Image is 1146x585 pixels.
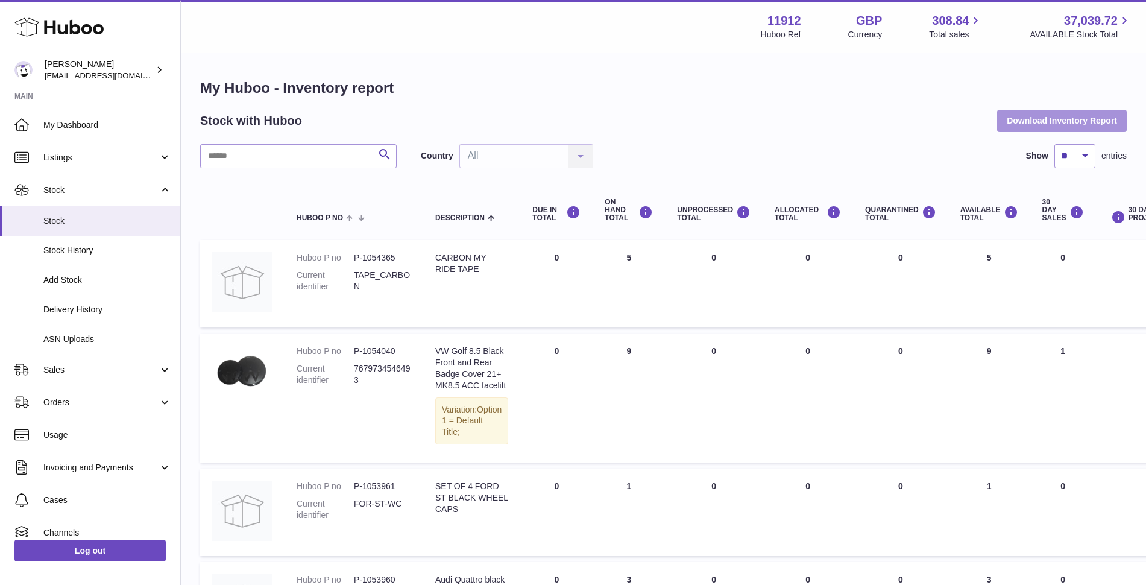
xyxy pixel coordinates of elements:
[593,240,665,327] td: 5
[297,252,354,264] dt: Huboo P no
[200,78,1127,98] h1: My Huboo - Inventory report
[763,469,853,556] td: 0
[1030,334,1096,463] td: 1
[435,252,508,275] div: CARBON MY RIDE TAPE
[297,498,354,521] dt: Current identifier
[421,150,453,162] label: Country
[297,270,354,292] dt: Current identifier
[43,397,159,408] span: Orders
[520,240,593,327] td: 0
[43,462,159,473] span: Invoicing and Payments
[932,13,969,29] span: 308.84
[43,429,171,441] span: Usage
[856,13,882,29] strong: GBP
[297,346,354,357] dt: Huboo P no
[354,270,411,292] dd: TAPE_CARBON
[665,240,763,327] td: 0
[354,481,411,492] dd: P-1053961
[43,245,171,256] span: Stock History
[898,575,903,584] span: 0
[1030,240,1096,327] td: 0
[43,215,171,227] span: Stock
[43,304,171,315] span: Delivery History
[200,113,302,129] h2: Stock with Huboo
[297,481,354,492] dt: Huboo P no
[14,540,166,561] a: Log out
[354,252,411,264] dd: P-1054365
[14,61,33,79] img: info@carbonmyride.com
[665,469,763,556] td: 0
[435,214,485,222] span: Description
[43,274,171,286] span: Add Stock
[297,363,354,386] dt: Current identifier
[435,346,508,391] div: VW Golf 8.5 Black Front and Rear Badge Cover 21+ MK8.5 ACC facelift
[997,110,1127,131] button: Download Inventory Report
[43,152,159,163] span: Listings
[442,405,502,437] span: Option 1 = Default Title;
[45,58,153,81] div: [PERSON_NAME]
[297,214,343,222] span: Huboo P no
[1030,469,1096,556] td: 0
[848,29,883,40] div: Currency
[767,13,801,29] strong: 11912
[593,334,665,463] td: 9
[1042,198,1084,223] div: 30 DAY SALES
[43,185,159,196] span: Stock
[43,495,171,506] span: Cases
[960,206,1018,222] div: AVAILABLE Total
[775,206,841,222] div: ALLOCATED Total
[354,346,411,357] dd: P-1054040
[605,198,653,223] div: ON HAND Total
[45,71,177,80] span: [EMAIL_ADDRESS][DOMAIN_NAME]
[212,481,272,541] img: product image
[1064,13,1118,29] span: 37,039.72
[593,469,665,556] td: 1
[898,481,903,491] span: 0
[898,253,903,262] span: 0
[43,527,171,539] span: Channels
[212,252,272,312] img: product image
[677,206,751,222] div: UNPROCESSED Total
[929,29,983,40] span: Total sales
[43,334,171,345] span: ASN Uploads
[898,346,903,356] span: 0
[212,346,272,400] img: product image
[43,119,171,131] span: My Dashboard
[763,240,853,327] td: 0
[1030,13,1132,40] a: 37,039.72 AVAILABLE Stock Total
[948,334,1030,463] td: 9
[435,397,508,445] div: Variation:
[948,469,1030,556] td: 1
[865,206,936,222] div: QUARANTINED Total
[1030,29,1132,40] span: AVAILABLE Stock Total
[763,334,853,463] td: 0
[354,498,411,521] dd: FOR-ST-WC
[929,13,983,40] a: 308.84 Total sales
[520,334,593,463] td: 0
[1101,150,1127,162] span: entries
[520,469,593,556] td: 0
[354,363,411,386] dd: 7679734546493
[1026,150,1048,162] label: Show
[532,206,581,222] div: DUE IN TOTAL
[43,364,159,376] span: Sales
[761,29,801,40] div: Huboo Ref
[435,481,508,515] div: SET OF 4 FORD ST BLACK WHEEL CAPS
[665,334,763,463] td: 0
[948,240,1030,327] td: 5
